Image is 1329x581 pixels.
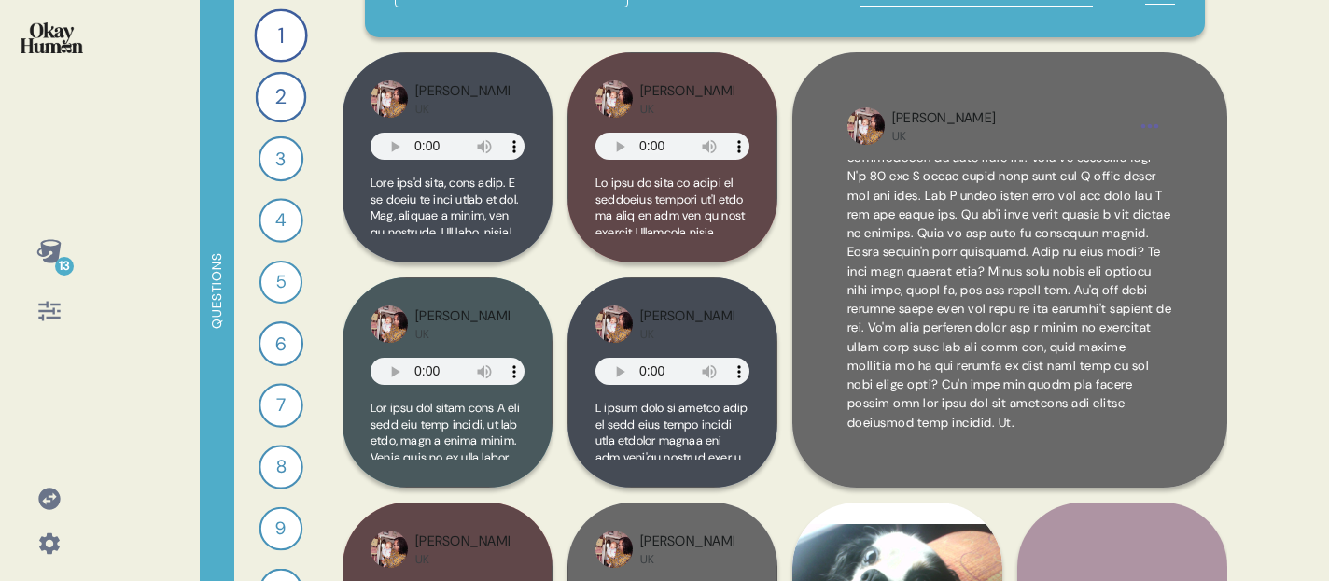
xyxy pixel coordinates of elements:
[415,552,510,567] div: UK
[640,102,734,117] div: UK
[892,129,996,144] div: UK
[371,531,408,568] img: profilepic_7147706398620816.jpg
[415,531,510,552] div: [PERSON_NAME]
[640,531,734,552] div: [PERSON_NAME]
[55,257,74,276] div: 13
[21,22,83,53] img: okayhuman.3b1b6348.png
[256,72,307,123] div: 2
[259,507,303,551] div: 9
[259,321,303,366] div: 6
[595,531,633,568] img: profilepic_7147706398620816.jpg
[640,327,734,342] div: UK
[640,81,734,102] div: [PERSON_NAME]
[640,306,734,327] div: [PERSON_NAME]
[259,136,303,181] div: 3
[259,198,302,242] div: 4
[415,306,510,327] div: [PERSON_NAME]
[595,305,633,343] img: profilepic_7147706398620816.jpg
[892,108,996,129] div: [PERSON_NAME]
[415,327,510,342] div: UK
[415,102,510,117] div: UK
[259,261,302,304] div: 5
[259,445,302,489] div: 8
[371,80,408,118] img: profilepic_7147706398620816.jpg
[254,8,307,62] div: 1
[415,81,510,102] div: [PERSON_NAME]
[595,80,633,118] img: profilepic_7147706398620816.jpg
[371,305,408,343] img: profilepic_7147706398620816.jpg
[847,107,885,145] img: profilepic_7147706398620816.jpg
[259,383,302,427] div: 7
[640,552,734,567] div: UK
